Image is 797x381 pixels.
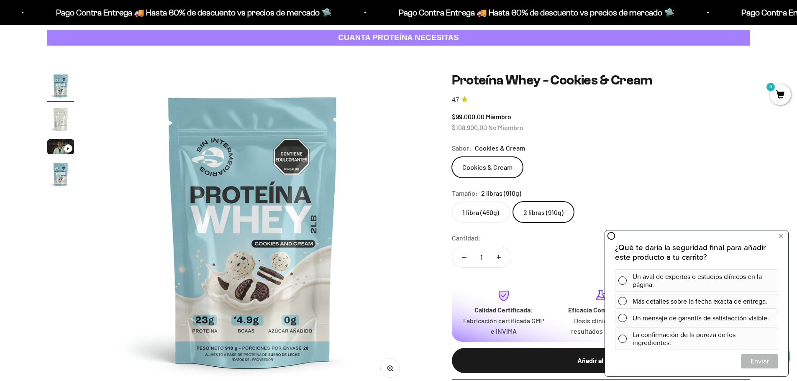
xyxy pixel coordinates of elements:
span: $99.000,00 [452,113,484,120]
button: Ir al artículo 3 [47,139,74,157]
iframe: zigpoll-iframe [605,230,788,376]
button: Ir al artículo 2 [47,106,74,135]
strong: Eficacia Comprobada: [568,306,633,314]
label: Cantidad: [452,233,481,243]
a: CUANTA PROTEÍNA NECESITAS [47,30,750,46]
legend: Sabor: [452,143,472,153]
p: Pago Contra Entrega 🚚 Hasta 60% de descuento vs precios de mercado 🛸 [397,6,672,19]
span: No Miembro [488,123,523,131]
button: Aumentar cantidad [487,247,511,267]
h1: Proteína Whey - Cookies & Cream [452,72,750,88]
span: Miembro [486,113,511,120]
img: Proteína Whey - Cookies & Cream [47,72,74,99]
button: Ir al artículo 4 [47,161,74,190]
div: Añadir al carrito [469,355,733,366]
span: $108.900,00 [452,123,487,131]
legend: Tamaño: [452,188,478,199]
button: Reducir cantidad [452,247,477,267]
button: Ir al artículo 1 [47,72,74,102]
p: Fabricación certificada GMP e INVIMA [462,315,546,337]
span: 4.7 [452,95,459,105]
a: 4.74.7 de 5.0 estrellas [452,95,750,105]
strong: Calidad Certificada: [474,306,533,314]
button: Añadir al carrito [452,348,750,373]
img: Proteína Whey - Cookies & Cream [47,161,74,188]
p: Dosis clínicas para resultados máximos [559,315,643,337]
strong: CUANTA PROTEÍNA NECESITAS [338,33,459,42]
a: 0 [770,91,791,100]
p: Pago Contra Entrega 🚚 Hasta 60% de descuento vs precios de mercado 🛸 [54,6,330,19]
mark: 0 [766,82,776,92]
span: Cookies & Cream [475,143,525,153]
span: 2 libras (910g) [481,188,521,199]
img: Proteína Whey - Cookies & Cream [47,106,74,133]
